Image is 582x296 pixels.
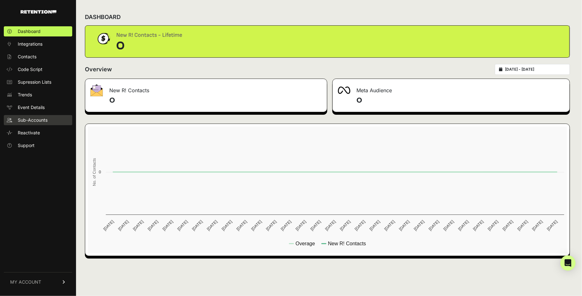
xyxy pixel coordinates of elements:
[338,87,350,94] img: fa-meta-2f981b61bb99beabf952f7030308934f19ce035c18b003e963880cc3fabeebb7.png
[117,219,130,232] text: [DATE]
[116,40,182,52] div: 0
[235,219,248,232] text: [DATE]
[18,142,35,149] span: Support
[18,66,42,73] span: Code Script
[132,219,144,232] text: [DATE]
[147,219,159,232] text: [DATE]
[383,219,396,232] text: [DATE]
[516,219,529,232] text: [DATE]
[4,90,72,100] a: Trends
[99,170,101,174] text: 0
[92,158,97,186] text: No. of Contacts
[95,31,111,47] img: dollar-coin-05c43ed7efb7bc0c12610022525b4bbbb207c7efeef5aecc26f025e68dcafac9.png
[221,219,233,232] text: [DATE]
[354,219,366,232] text: [DATE]
[4,140,72,151] a: Support
[280,219,292,232] text: [DATE]
[102,219,115,232] text: [DATE]
[18,130,40,136] span: Reactivate
[21,10,56,14] img: Retention.com
[85,65,112,74] h2: Overview
[206,219,218,232] text: [DATE]
[502,219,514,232] text: [DATE]
[18,104,45,111] span: Event Details
[357,95,565,106] h4: 0
[18,79,51,85] span: Supression Lists
[85,13,121,22] h2: DASHBOARD
[368,219,381,232] text: [DATE]
[250,219,263,232] text: [DATE]
[90,84,103,96] img: fa-envelope-19ae18322b30453b285274b1b8af3d052b27d846a4fbe8435d1a52b978f639a2.png
[18,54,36,60] span: Contacts
[18,41,42,47] span: Integrations
[4,39,72,49] a: Integrations
[310,219,322,232] text: [DATE]
[339,219,351,232] text: [DATE]
[265,219,278,232] text: [DATE]
[18,92,32,98] span: Trends
[296,241,315,246] text: Overage
[4,102,72,113] a: Event Details
[18,28,41,35] span: Dashboard
[109,95,322,106] h4: 0
[4,77,72,87] a: Supression Lists
[560,255,576,271] div: Open Intercom Messenger
[328,241,366,246] text: New R! Contacts
[85,79,327,98] div: New R! Contacts
[10,279,41,285] span: MY ACCOUNT
[4,272,72,292] a: MY ACCOUNT
[4,128,72,138] a: Reactivate
[4,26,72,36] a: Dashboard
[443,219,455,232] text: [DATE]
[487,219,499,232] text: [DATE]
[4,115,72,125] a: Sub-Accounts
[333,79,570,98] div: Meta Audience
[457,219,470,232] text: [DATE]
[546,219,559,232] text: [DATE]
[4,64,72,74] a: Code Script
[116,31,182,40] div: New R! Contacts - Lifetime
[324,219,336,232] text: [DATE]
[413,219,425,232] text: [DATE]
[295,219,307,232] text: [DATE]
[398,219,411,232] text: [DATE]
[4,52,72,62] a: Contacts
[191,219,203,232] text: [DATE]
[176,219,189,232] text: [DATE]
[18,117,48,123] span: Sub-Accounts
[531,219,544,232] text: [DATE]
[162,219,174,232] text: [DATE]
[428,219,440,232] text: [DATE]
[472,219,484,232] text: [DATE]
